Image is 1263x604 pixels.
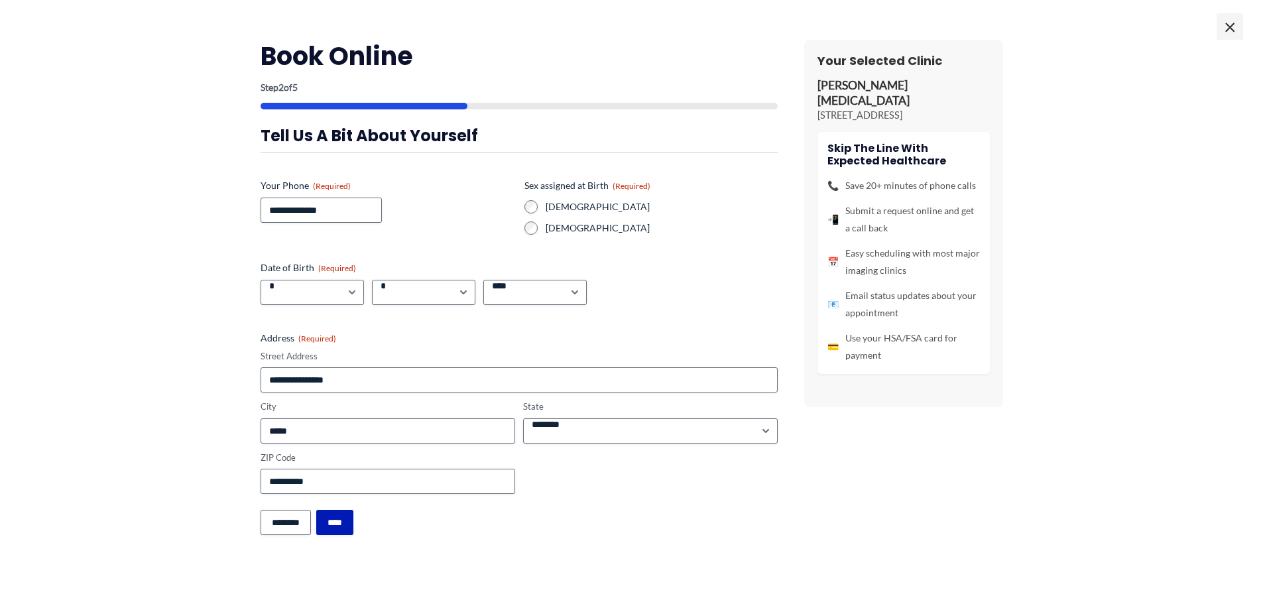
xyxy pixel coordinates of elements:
[827,177,980,194] li: Save 20+ minutes of phone calls
[827,330,980,364] li: Use your HSA/FSA card for payment
[827,177,839,194] span: 📞
[318,263,356,273] span: (Required)
[261,40,778,72] h2: Book Online
[261,83,778,92] p: Step of
[817,53,990,68] h3: Your Selected Clinic
[546,200,778,213] label: [DEMOGRAPHIC_DATA]
[298,333,336,343] span: (Required)
[827,142,980,167] h4: Skip the line with Expected Healthcare
[827,245,980,279] li: Easy scheduling with most major imaging clinics
[817,78,990,109] p: [PERSON_NAME] [MEDICAL_DATA]
[827,211,839,228] span: 📲
[261,332,336,345] legend: Address
[261,400,515,413] label: City
[261,261,356,274] legend: Date of Birth
[261,125,778,146] h3: Tell us a bit about yourself
[1217,13,1243,40] span: ×
[827,287,980,322] li: Email status updates about your appointment
[546,221,778,235] label: [DEMOGRAPHIC_DATA]
[827,253,839,271] span: 📅
[261,452,515,464] label: ZIP Code
[827,338,839,355] span: 💳
[817,109,990,122] p: [STREET_ADDRESS]
[827,296,839,313] span: 📧
[278,82,284,93] span: 2
[827,202,980,237] li: Submit a request online and get a call back
[524,179,650,192] legend: Sex assigned at Birth
[523,400,778,413] label: State
[613,181,650,191] span: (Required)
[261,179,514,192] label: Your Phone
[261,350,778,363] label: Street Address
[313,181,351,191] span: (Required)
[292,82,298,93] span: 5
